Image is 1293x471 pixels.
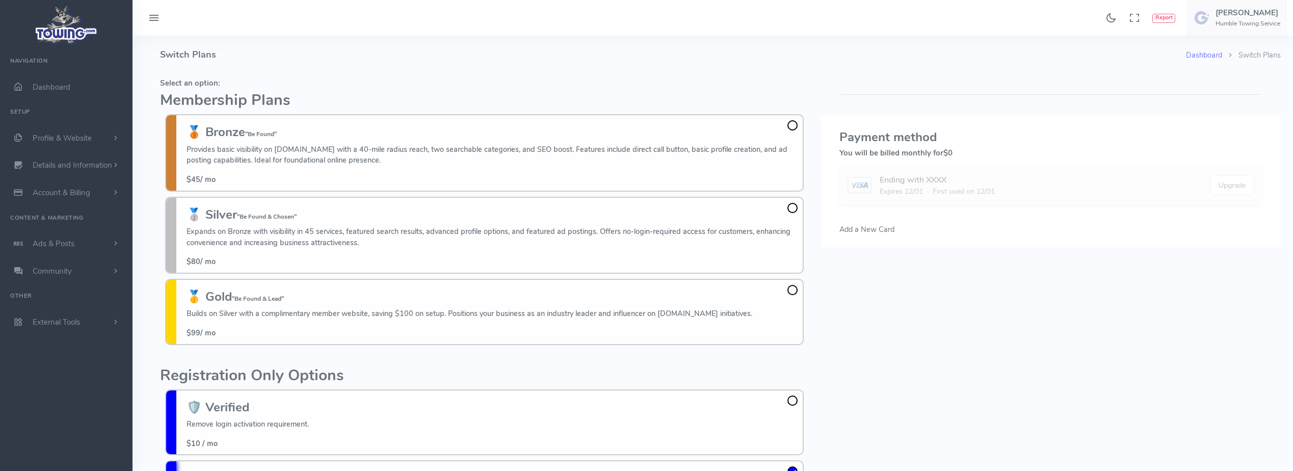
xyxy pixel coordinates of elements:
a: Dashboard [1186,50,1222,60]
span: / mo [187,328,216,338]
h5: You will be billed monthly for [839,149,1262,157]
span: / mo [187,174,216,185]
h5: [PERSON_NAME] [1216,9,1280,17]
h3: 🥉 Bronze [187,125,798,139]
span: · [927,186,929,197]
h2: Membership Plans [160,92,809,109]
span: First used on 12/01 [933,186,995,197]
h5: Select an option: [160,79,809,87]
p: Provides basic visibility on [DOMAIN_NAME] with a 40-mile radius reach, two searchable categories... [187,144,798,166]
img: card image [848,177,872,193]
span: / mo [187,256,216,267]
h3: 🥈 Silver [187,208,798,221]
span: Expires 12/01 [880,186,923,197]
span: $80 [187,256,200,267]
h3: 🥇 Gold [187,290,752,303]
span: Dashboard [33,82,70,92]
button: Report [1152,14,1175,23]
small: "Be Found & Lead" [232,295,284,303]
img: logo [32,3,101,46]
h2: Registration Only Options [160,368,809,384]
h3: 🛡️ Verified [187,401,309,414]
h3: Payment method [839,130,1262,144]
span: $45 [187,174,200,185]
small: "Be Found & Chosen" [237,213,297,221]
p: Remove login activation requirement. [187,419,309,430]
span: Ads & Posts [33,239,74,249]
p: Builds on Silver with a complimentary member website, saving $100 on setup. Positions your busine... [187,308,752,320]
button: Upgrade [1210,175,1254,195]
p: Expands on Bronze with visibility in 45 services, featured search results, advanced profile optio... [187,226,798,248]
h4: Switch Plans [160,36,1186,74]
span: External Tools [33,317,80,327]
span: $10 / mo [187,438,218,449]
span: Community [33,266,72,276]
small: "Be Found" [245,130,277,138]
span: Profile & Website [33,133,92,143]
span: Add a New Card [839,224,894,234]
div: Ending with XXXX [880,174,995,186]
span: Account & Billing [33,188,90,198]
span: $0 [943,148,953,158]
span: $99 [187,328,200,338]
img: user-image [1194,10,1210,26]
h6: Humble Towing Service [1216,20,1280,27]
span: Details and Information [33,161,112,171]
li: Switch Plans [1222,50,1281,61]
